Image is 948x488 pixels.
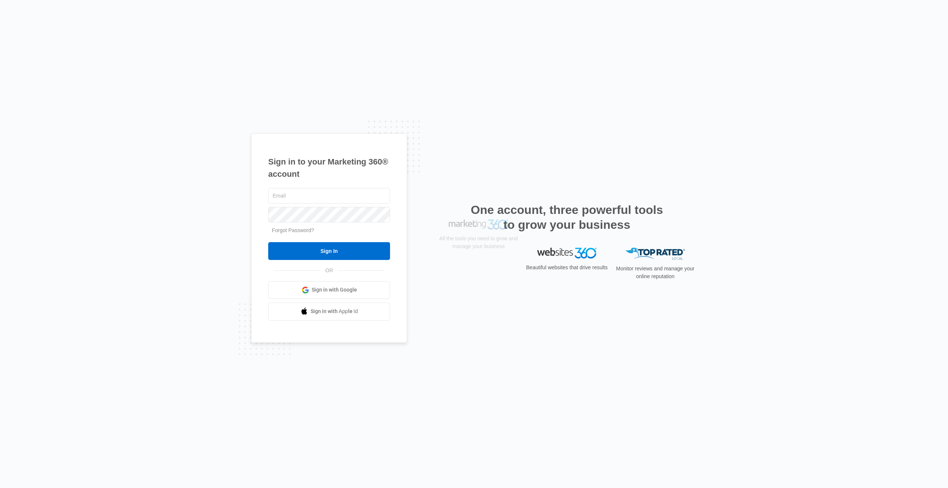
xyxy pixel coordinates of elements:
a: Forgot Password? [272,227,314,233]
h1: Sign in to your Marketing 360® account [268,156,390,180]
img: Websites 360 [537,248,597,258]
img: Marketing 360 [449,248,508,258]
span: OR [320,267,338,274]
h2: One account, three powerful tools to grow your business [468,202,665,232]
p: All the tools you need to grow and manage your business [437,263,520,279]
input: Email [268,188,390,204]
img: Top Rated Local [626,248,685,260]
span: Sign in with Apple Id [311,308,358,315]
a: Sign in with Google [268,281,390,299]
p: Monitor reviews and manage your online reputation [614,265,697,280]
input: Sign In [268,242,390,260]
a: Sign in with Apple Id [268,303,390,321]
span: Sign in with Google [312,286,357,294]
p: Beautiful websites that drive results [525,264,608,271]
